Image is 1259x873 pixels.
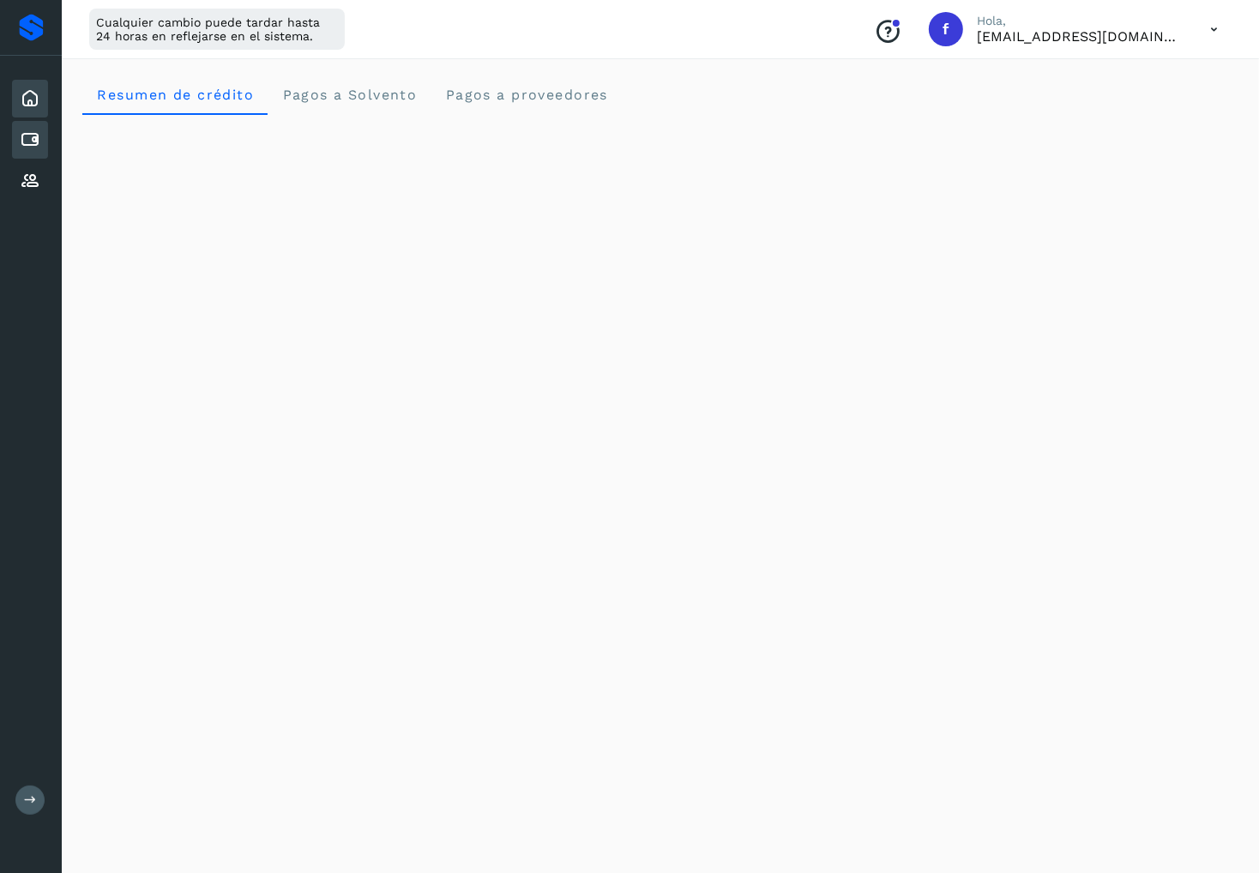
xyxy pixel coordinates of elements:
[281,87,417,103] span: Pagos a Solvento
[12,80,48,117] div: Inicio
[977,14,1183,28] p: Hola,
[12,121,48,159] div: Cuentas por pagar
[444,87,608,103] span: Pagos a proveedores
[89,9,345,50] div: Cualquier cambio puede tardar hasta 24 horas en reflejarse en el sistema.
[12,162,48,200] div: Proveedores
[96,87,254,103] span: Resumen de crédito
[977,28,1183,45] p: facturacion@cubbo.com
